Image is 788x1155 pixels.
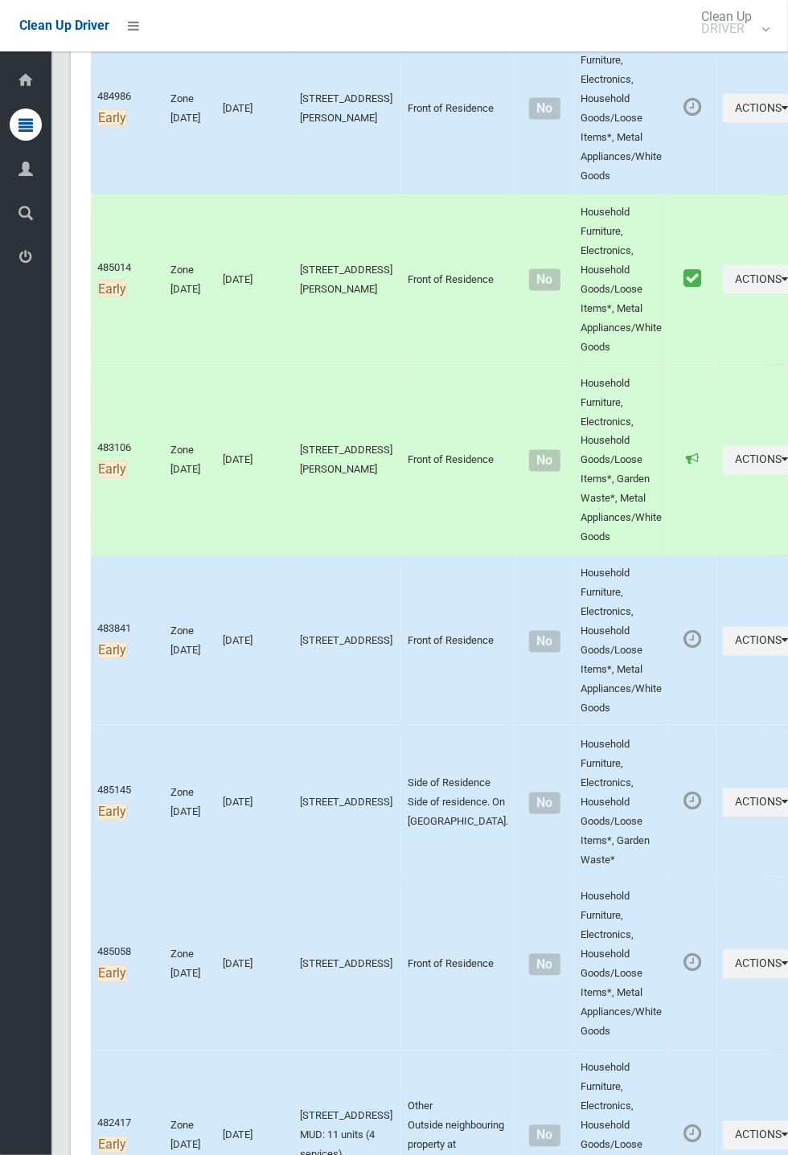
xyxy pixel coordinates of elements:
[164,556,216,727] td: Zone [DATE]
[97,461,127,478] span: Early
[521,797,568,810] h4: Normal sized
[216,23,293,195] td: [DATE]
[97,965,127,982] span: Early
[401,556,515,727] td: Front of Residence
[683,1124,701,1145] i: Booking awaiting collection. Mark as collected or report issues to complete task.
[19,18,109,33] span: Clean Up Driver
[401,727,515,879] td: Side of Residence Side of residence. On [GEOGRAPHIC_DATA].
[529,793,560,814] span: No
[91,727,164,879] td: 485145
[529,450,560,472] span: No
[91,195,164,366] td: 485014
[164,879,216,1051] td: Zone [DATE]
[574,366,668,556] td: Household Furniture, Electronics, Household Goods/Loose Items*, Garden Waste*, Metal Appliances/W...
[293,727,401,879] td: [STREET_ADDRESS]
[701,23,752,35] small: DRIVER
[574,727,668,879] td: Household Furniture, Electronics, Household Goods/Loose Items*, Garden Waste*
[529,631,560,653] span: No
[164,366,216,556] td: Zone [DATE]
[91,879,164,1051] td: 485058
[529,954,560,976] span: No
[216,727,293,879] td: [DATE]
[216,556,293,727] td: [DATE]
[521,1129,568,1143] h4: Normal sized
[401,366,515,556] td: Front of Residence
[574,23,668,195] td: Household Furniture, Electronics, Household Goods/Loose Items*, Metal Appliances/White Goods
[97,109,127,126] span: Early
[97,1137,127,1153] span: Early
[683,96,701,117] i: Booking awaiting collection. Mark as collected or report issues to complete task.
[529,1125,560,1147] span: No
[574,195,668,366] td: Household Furniture, Electronics, Household Goods/Loose Items*, Metal Appliances/White Goods
[529,98,560,120] span: No
[293,879,401,1051] td: [STREET_ADDRESS]
[521,454,568,468] h4: Normal sized
[521,635,568,649] h4: Normal sized
[693,10,768,35] span: Clean Up
[97,281,127,297] span: Early
[683,791,701,812] i: Booking awaiting collection. Mark as collected or report issues to complete task.
[293,195,401,366] td: [STREET_ADDRESS][PERSON_NAME]
[683,629,701,650] i: Booking awaiting collection. Mark as collected or report issues to complete task.
[401,195,515,366] td: Front of Residence
[521,273,568,287] h4: Normal sized
[19,14,109,38] a: Clean Up Driver
[91,23,164,195] td: 484986
[164,195,216,366] td: Zone [DATE]
[216,366,293,556] td: [DATE]
[574,556,668,727] td: Household Furniture, Electronics, Household Goods/Loose Items*, Metal Appliances/White Goods
[293,366,401,556] td: [STREET_ADDRESS][PERSON_NAME]
[293,556,401,727] td: [STREET_ADDRESS]
[91,366,164,556] td: 483106
[529,269,560,291] span: No
[521,958,568,972] h4: Normal sized
[216,879,293,1051] td: [DATE]
[683,952,701,973] i: Booking awaiting collection. Mark as collected or report issues to complete task.
[401,879,515,1051] td: Front of Residence
[574,879,668,1051] td: Household Furniture, Electronics, Household Goods/Loose Items*, Metal Appliances/White Goods
[97,804,127,821] span: Early
[521,102,568,116] h4: Normal sized
[164,23,216,195] td: Zone [DATE]
[216,195,293,366] td: [DATE]
[401,23,515,195] td: Front of Residence
[97,642,127,659] span: Early
[91,556,164,727] td: 483841
[164,727,216,879] td: Zone [DATE]
[293,23,401,195] td: [STREET_ADDRESS][PERSON_NAME]
[683,268,701,289] i: Booking marked as collected.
